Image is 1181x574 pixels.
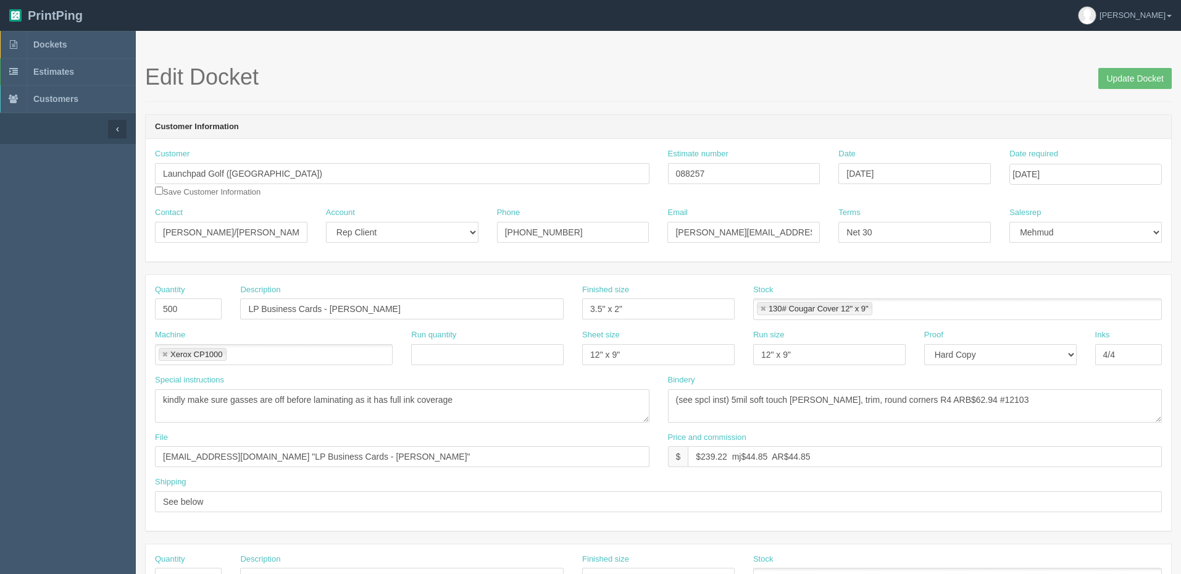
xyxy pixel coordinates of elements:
label: Email [667,207,688,219]
label: Proof [924,329,943,341]
label: Terms [838,207,860,219]
div: $ [668,446,688,467]
textarea: (see spcl inst) 5mil soft touch [PERSON_NAME], trim, round corners R4 ARB$62.94 #12103 [668,389,1162,423]
label: Description [240,284,280,296]
label: Sheet size [582,329,620,341]
label: Quantity [155,284,185,296]
label: Run size [753,329,785,341]
div: Save Customer Information [155,148,649,198]
input: Enter customer name [155,163,649,184]
label: Customer [155,148,190,160]
div: Xerox CP1000 [170,350,223,358]
label: Date [838,148,855,160]
label: Shipping [155,476,186,488]
div: 130# Cougar Cover 12" x 9" [769,305,869,313]
label: File [155,432,168,444]
label: Run quantity [411,329,456,341]
label: Phone [497,207,520,219]
label: Special instructions [155,374,224,386]
h1: Edit Docket [145,65,1172,90]
img: avatar_default-7531ab5dedf162e01f1e0bb0964e6a185e93c5c22dfe317fb01d7f8cd2b1632c.jpg [1079,7,1096,24]
textarea: kindly make sure gasses are off before laminating as it has full ink coverage [155,389,649,423]
label: Stock [753,284,774,296]
header: Customer Information [146,115,1171,140]
span: Customers [33,94,78,104]
label: Account [326,207,355,219]
label: Inks [1095,329,1110,341]
img: logo-3e63b451c926e2ac314895c53de4908e5d424f24456219fb08d385ab2e579770.png [9,9,22,22]
label: Stock [753,554,774,565]
label: Salesrep [1009,207,1041,219]
label: Finished size [582,554,629,565]
label: Finished size [582,284,629,296]
label: Date required [1009,148,1058,160]
label: Quantity [155,554,185,565]
span: Estimates [33,67,74,77]
span: Dockets [33,40,67,49]
label: Estimate number [668,148,728,160]
input: Update Docket [1098,68,1172,89]
label: Price and commission [668,432,746,444]
label: Machine [155,329,185,341]
label: Contact [155,207,183,219]
label: Bindery [668,374,695,386]
label: Description [240,554,280,565]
